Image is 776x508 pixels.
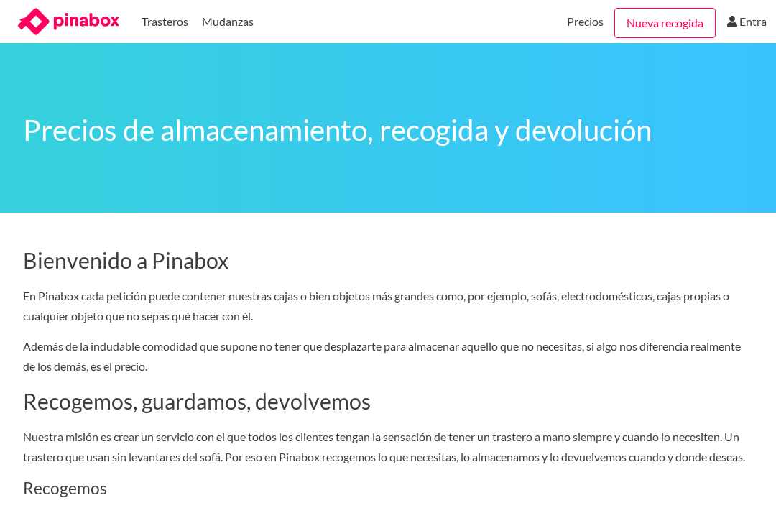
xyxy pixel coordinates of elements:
[23,388,753,415] h2: Recogemos, guardamos, devolvemos
[23,427,753,467] p: Nuestra misión es crear un servicio con el que todos los clientes tengan la sensación de tener un...
[23,336,753,377] p: Además de la indudable comodidad que supone no tener que desplazarte para almacenar aquello que n...
[23,247,753,274] h2: Bienvenido a Pinabox
[454,23,776,508] iframe: Chat Widget
[23,479,753,499] h3: Recogemos
[454,23,776,508] div: Widget de chat
[23,112,753,149] h1: Precios de almacenamiento, recogida y devolución
[23,286,753,326] p: En Pinabox cada petición puede contener nuestras cajas o bien objetos más grandes como, por ejemp...
[614,8,716,38] a: Nueva recogida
